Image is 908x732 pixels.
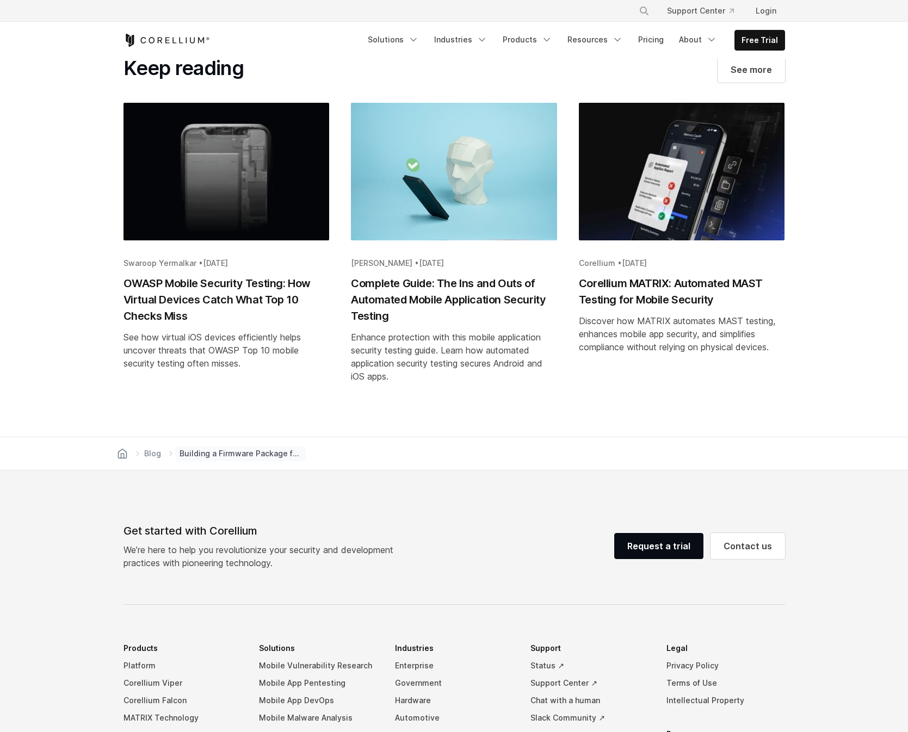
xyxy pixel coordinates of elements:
a: Support Center ↗ [530,674,649,692]
a: Blog post summary: OWASP Mobile Security Testing: How Virtual Devices Catch What Top 10 Checks Miss [113,103,341,395]
a: Industries [428,30,494,49]
span: [DATE] [419,258,444,268]
a: Blog post summary: Corellium MATRIX: Automated MAST Testing for Mobile Security [568,103,796,395]
a: Blog post summary: Complete Guide: The Ins and Outs of Automated Mobile Application Security Testing [340,103,568,395]
h2: Complete Guide: The Ins and Outs of Automated Mobile Application Security Testing [351,275,557,324]
a: Mobile App Pentesting [259,674,378,692]
a: Status ↗ [530,657,649,674]
span: See more [731,63,772,76]
h2: OWASP Mobile Security Testing: How Virtual Devices Catch What Top 10 Checks Miss [123,275,330,324]
a: Privacy Policy [666,657,785,674]
img: OWASP Mobile Security Testing: How Virtual Devices Catch What Top 10 Checks Miss [123,103,330,240]
a: Mobile Vulnerability Research [259,657,378,674]
a: About [672,30,724,49]
a: Blog [142,446,163,461]
div: Enhance protection with this mobile application security testing guide. Learn how automated appli... [351,331,557,383]
a: Login [747,1,785,21]
div: Navigation Menu [626,1,785,21]
div: See how virtual iOS devices efficiently helps uncover threats that OWASP Top 10 mobile security t... [123,331,330,370]
a: Automotive [395,709,514,727]
a: Corellium Viper [123,674,242,692]
h2: Corellium MATRIX: Automated MAST Testing for Mobile Security [579,275,785,308]
div: Swaroop Yermalkar • [123,258,330,269]
a: Enterprise [395,657,514,674]
span: Blog [144,448,161,459]
div: Corellium • [579,258,785,269]
div: Get started with Corellium [123,523,402,539]
a: Mobile App DevOps [259,692,378,709]
a: Support Center [658,1,743,21]
a: Chat with a human [530,692,649,709]
a: Free Trial [735,30,785,50]
a: Pricing [632,30,670,49]
a: See more [718,57,785,83]
a: Corellium Home [123,34,210,47]
span: [DATE] [203,258,228,268]
a: Terms of Use [666,674,785,692]
div: [PERSON_NAME] • [351,258,557,269]
img: Complete Guide: The Ins and Outs of Automated Mobile Application Security Testing [351,103,557,240]
div: Navigation Menu [361,30,785,51]
a: Hardware [395,692,514,709]
span: [DATE] [622,258,647,268]
a: Contact us [711,533,785,559]
a: Platform [123,657,242,674]
a: Request a trial [614,533,703,559]
p: We’re here to help you revolutionize your security and development practices with pioneering tech... [123,543,402,569]
a: Intellectual Property [666,692,785,709]
div: Discover how MATRIX automates MAST testing, enhances mobile app security, and simplifies complian... [579,314,785,353]
a: Mobile Malware Analysis [259,709,378,727]
a: Solutions [361,30,425,49]
span: Building a Firmware Package for Corellium Atlas | Automotive Software Development [175,446,306,461]
h2: Keep reading [123,57,244,80]
a: MATRIX Technology [123,709,242,727]
a: Government [395,674,514,692]
a: Products [496,30,559,49]
a: Corellium Falcon [123,692,242,709]
img: Corellium MATRIX: Automated MAST Testing for Mobile Security [579,103,785,240]
button: Search [634,1,654,21]
a: Resources [561,30,629,49]
a: Slack Community ↗ [530,709,649,727]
